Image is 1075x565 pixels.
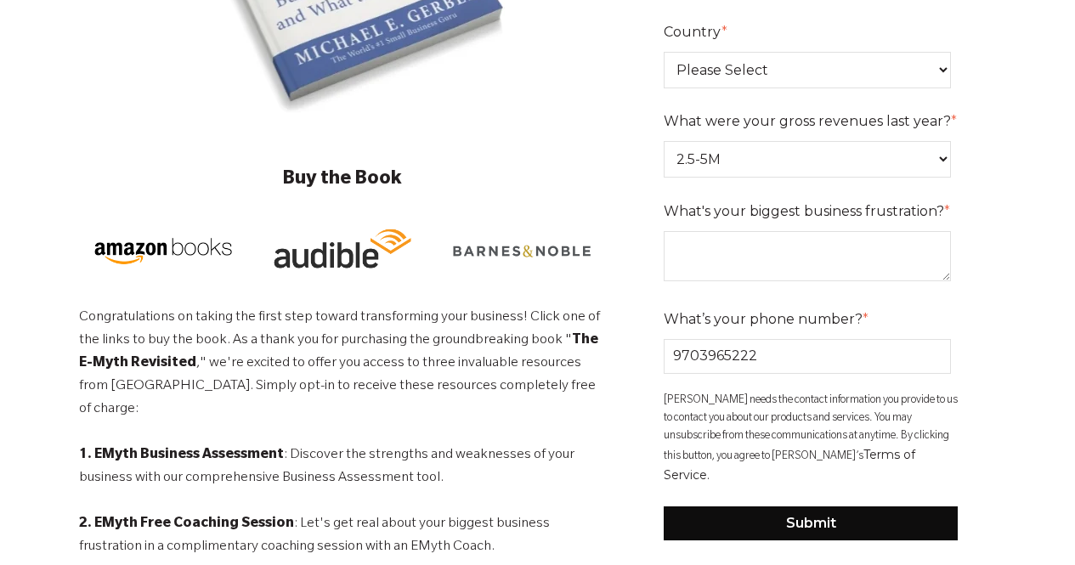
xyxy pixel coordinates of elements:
p: [PERSON_NAME] needs the contact information you provide to us to contact you about our products a... [664,393,959,487]
img: Amazon-Audible-v2 [258,213,427,289]
span: What's your biggest business frustration? [664,203,944,219]
iframe: Chat Widget [990,483,1075,565]
a: Terms of Service. [664,447,915,483]
span: What’s your phone number? [664,311,863,327]
span: Country [664,24,721,40]
h3: Buy the Book [79,167,606,194]
img: Barnes-&-Noble-v2 [438,213,606,289]
input: Submit [664,506,959,540]
img: Amazon-Books-v2 [79,213,247,289]
strong: 2. EMyth Free Coaching Session [79,517,294,532]
strong: 1. EMyth Business Assessment [79,448,284,463]
span: What were your gross revenues last year? [664,113,951,129]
